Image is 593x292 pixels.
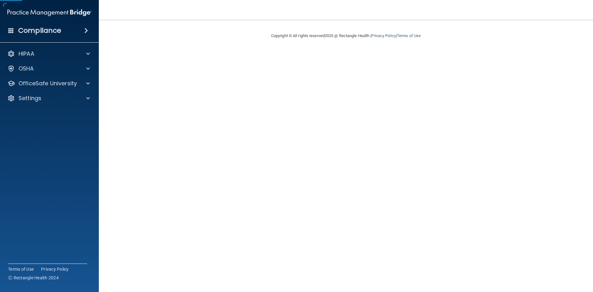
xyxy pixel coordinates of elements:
p: OfficeSafe University [19,80,77,87]
div: Copyright © All rights reserved 2025 @ Rectangle Health | | [233,26,459,46]
a: Settings [7,95,90,102]
a: Privacy Policy [41,266,69,272]
img: PMB logo [7,6,91,19]
span: Ⓒ Rectangle Health 2024 [8,275,59,281]
a: OfficeSafe University [7,80,90,87]
h4: Compliance [18,26,61,35]
a: HIPAA [7,50,90,57]
p: HIPAA [19,50,34,57]
a: Privacy Policy [371,33,396,38]
p: Settings [19,95,41,102]
p: OSHA [19,65,34,72]
a: Terms of Use [397,33,421,38]
a: OSHA [7,65,90,72]
a: Terms of Use [8,266,34,272]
